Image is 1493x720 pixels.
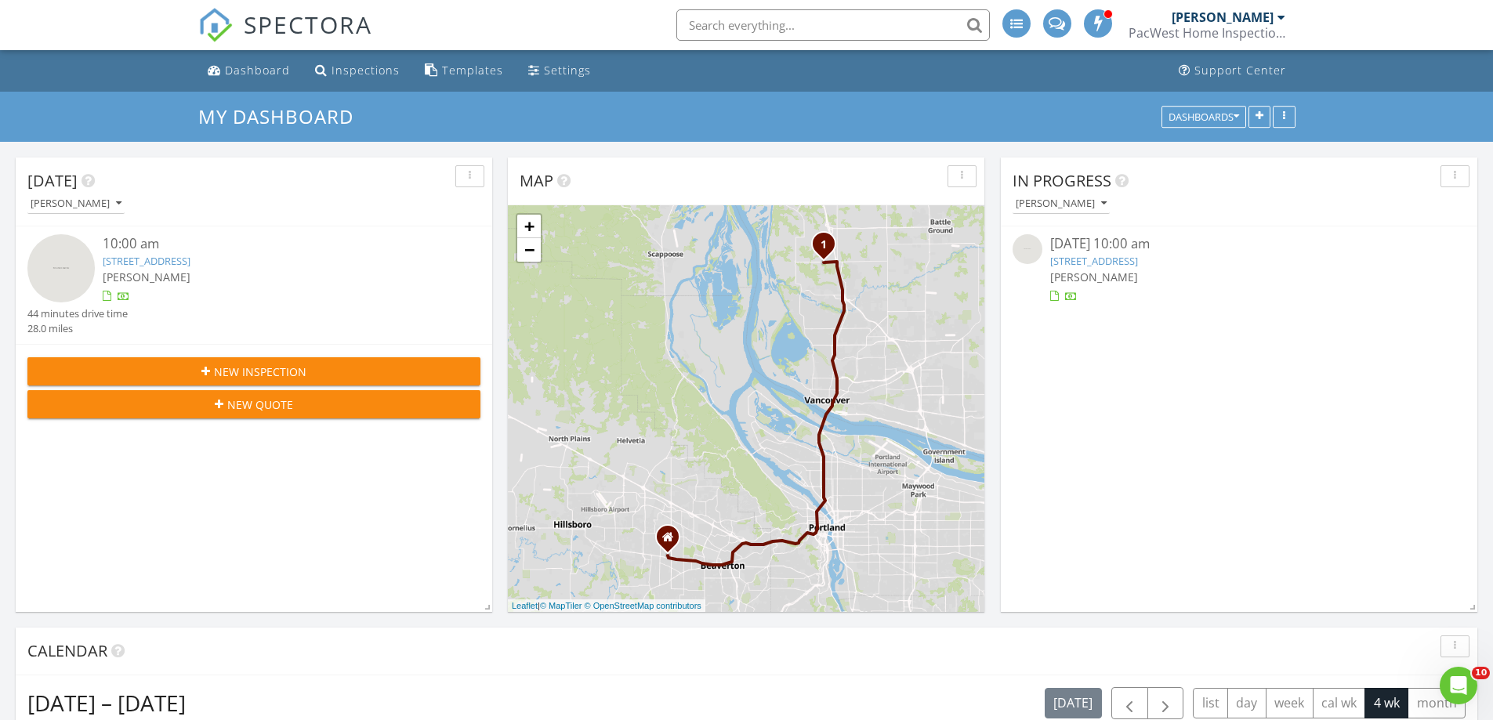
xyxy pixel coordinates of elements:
button: list [1193,688,1228,718]
span: [PERSON_NAME] [103,270,190,284]
button: [PERSON_NAME] [1013,194,1110,215]
a: [STREET_ADDRESS] [103,254,190,268]
span: New Quote [227,396,293,413]
a: Settings [522,56,597,85]
span: 10 [1472,667,1490,679]
button: Dashboards [1161,106,1246,128]
a: SPECTORA [198,21,372,54]
div: [PERSON_NAME] [31,198,121,209]
div: 10:00 am [103,234,443,254]
a: My Dashboard [198,103,367,129]
a: © OpenStreetMap contributors [585,601,701,610]
div: PacWest Home Inspections Vancouver [1129,25,1285,41]
div: Templates [442,63,503,78]
a: Zoom in [517,215,541,238]
a: Zoom out [517,238,541,262]
div: [DATE] 10:00 am [1050,234,1428,254]
button: month [1408,688,1466,718]
button: cal wk [1313,688,1366,718]
span: In Progress [1013,170,1111,191]
span: [PERSON_NAME] [1050,270,1138,284]
span: Map [520,170,553,191]
button: 4 wk [1364,688,1408,718]
div: [PERSON_NAME] [1016,198,1107,209]
span: SPECTORA [244,8,372,41]
span: [DATE] [27,170,78,191]
button: week [1266,688,1314,718]
img: streetview [1013,234,1042,264]
div: Settings [544,63,591,78]
div: | [508,599,705,613]
img: streetview [27,234,95,302]
span: New Inspection [214,364,306,380]
span: Calendar [27,640,107,661]
div: 28.0 miles [27,321,128,336]
a: Templates [419,56,509,85]
a: [DATE] 10:00 am [STREET_ADDRESS] [PERSON_NAME] [1013,234,1466,304]
div: Inspections [332,63,400,78]
div: Support Center [1194,63,1286,78]
button: New Inspection [27,357,480,385]
i: 1 [821,240,827,251]
h2: [DATE] – [DATE] [27,687,186,718]
div: 3219 SW Alicia Pl, Beaverton OR 97003 [668,537,677,546]
div: Dashboard [225,63,290,78]
a: Support Center [1172,56,1292,85]
div: 724 NW 178th Wy, Ridgefield, WA 98642 [824,244,833,253]
button: [PERSON_NAME] [27,194,125,215]
div: 44 minutes drive time [27,306,128,321]
button: [DATE] [1045,688,1102,718]
a: Inspections [309,56,406,85]
div: [PERSON_NAME] [1172,9,1274,25]
a: Dashboard [201,56,296,85]
a: 10:00 am [STREET_ADDRESS] [PERSON_NAME] 44 minutes drive time 28.0 miles [27,234,480,336]
button: Next [1147,687,1184,719]
div: Dashboards [1169,111,1239,122]
iframe: Intercom live chat [1440,667,1477,704]
a: © MapTiler [540,601,582,610]
button: New Quote [27,390,480,418]
button: Previous [1111,687,1148,719]
a: Leaflet [512,601,538,610]
img: The Best Home Inspection Software - Spectora [198,8,233,42]
input: Search everything... [676,9,990,41]
button: day [1227,688,1267,718]
a: [STREET_ADDRESS] [1050,254,1138,268]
